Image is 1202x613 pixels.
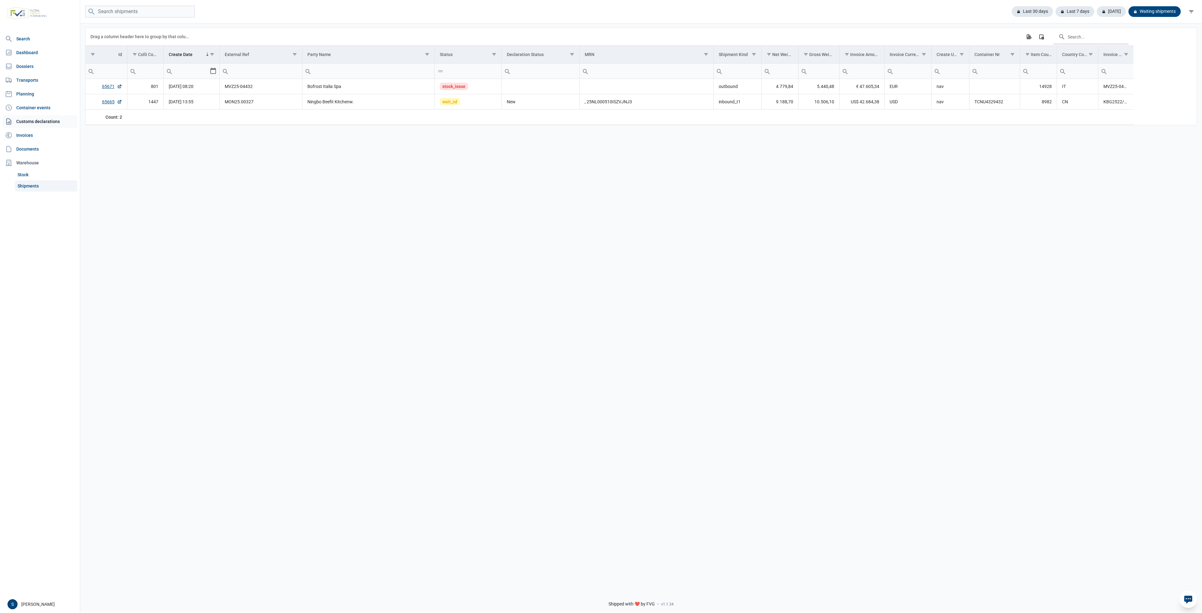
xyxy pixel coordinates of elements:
div: Last 7 days [1056,6,1094,17]
div: Search box [969,64,981,79]
input: Search shipments [85,6,195,18]
div: Data grid toolbar [90,28,1128,45]
td: Column Container Nr [969,46,1020,64]
span: Show filter options for column 'Container Nr' [1010,52,1015,57]
input: Filter cell [1057,64,1098,79]
td: EUR [885,79,932,94]
div: Search box [799,64,810,79]
td: Filter cell [714,64,762,79]
td: outbound [714,79,762,94]
input: Filter cell [932,64,969,79]
div: Search box [302,64,314,79]
td: Filter cell [435,64,502,79]
input: Filter cell [302,64,434,79]
a: Invoices [3,129,77,142]
td: IT [1057,79,1098,94]
div: Search box [762,64,773,79]
input: Filter cell [799,64,839,79]
span: Show filter options for column 'Colli Count' [132,52,137,57]
td: Column Status [435,46,502,64]
span: Show filter options for column 'MRN' [704,52,708,57]
td: Filter cell [1098,64,1133,79]
div: Party Name [307,52,331,57]
div: Id [118,52,122,57]
span: Show filter options for column 'Shipment Kind' [752,52,756,57]
span: Show filter options for column 'Net Weight' [767,52,771,57]
span: US$ 42.684,38 [851,99,879,105]
div: [PERSON_NAME] [8,599,76,609]
div: Export all data to Excel [1023,31,1034,42]
span: Show filter options for column 'Invoice Nr' [1124,52,1128,57]
td: nav [931,79,969,94]
div: Search box [1057,64,1068,79]
span: € 47.605,34 [856,83,879,90]
td: 1447 [127,94,164,110]
span: stock_issue [440,83,468,90]
td: Column Create Date [164,46,220,64]
td: 10.506,10 [798,94,839,110]
div: Item Count [1031,52,1052,57]
div: Country Code [1062,52,1088,57]
div: Container Nr [974,52,1000,57]
input: Filter cell [502,64,579,79]
td: Column Shipment Kind [714,46,762,64]
span: Show filter options for column 'Country Code' [1088,52,1093,57]
td: Column Net Weight [762,46,799,64]
img: FVG - Global freight forwarding [5,5,49,22]
span: Show filter options for column 'Item Count' [1025,52,1030,57]
span: Show filter options for column 'External Ref' [292,52,297,57]
button: S [8,599,18,609]
td: 801 [127,79,164,94]
td: New [502,94,580,110]
div: Shipment Kind [719,52,748,57]
td: Filter cell [302,64,435,79]
input: Filter cell [164,64,209,79]
a: Transports [3,74,77,86]
input: Search in the data grid [1053,29,1128,44]
td: MON25.00327 [220,94,302,110]
a: Planning [3,88,77,100]
span: v1.1.34 [661,602,674,607]
input: Filter cell [762,64,798,79]
a: Dashboard [3,46,77,59]
td: Column Invoice Amount [840,46,885,64]
td: 5.440,48 [798,79,839,94]
span: - [657,601,659,607]
input: Filter cell [580,64,713,79]
td: TCNU4329432 [969,94,1020,110]
div: Search box [85,64,97,79]
div: Search box [580,64,591,79]
td: Filter cell [1020,64,1057,79]
input: Filter cell [885,64,931,79]
span: wait_cd [440,98,460,106]
td: 9.188,70 [762,94,799,110]
td: Filter cell [164,64,220,79]
td: Column External Ref [220,46,302,64]
td: MVZ25-04432 [1098,79,1133,94]
div: Search box [127,64,139,79]
td: CN [1057,94,1098,110]
input: Filter cell [840,64,884,79]
div: Search box [502,64,513,79]
input: Filter cell [85,64,127,79]
div: Search box [1098,64,1110,79]
div: [DATE] [1097,6,1126,17]
span: Show filter options for column 'Status' [492,52,496,57]
div: Search box [885,64,896,79]
span: Show filter options for column 'Create User' [959,52,964,57]
div: Create Date [169,52,193,57]
div: filter [1186,6,1197,17]
span: Show filter options for column 'Party Name' [425,52,429,57]
td: Column Gross Weight [798,46,839,64]
a: 65671 [102,83,122,90]
td: Column Invoice Nr [1098,46,1133,64]
div: Search box [435,64,446,79]
span: [DATE] 13:55 [169,99,193,104]
a: Customs declarations [3,115,77,128]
